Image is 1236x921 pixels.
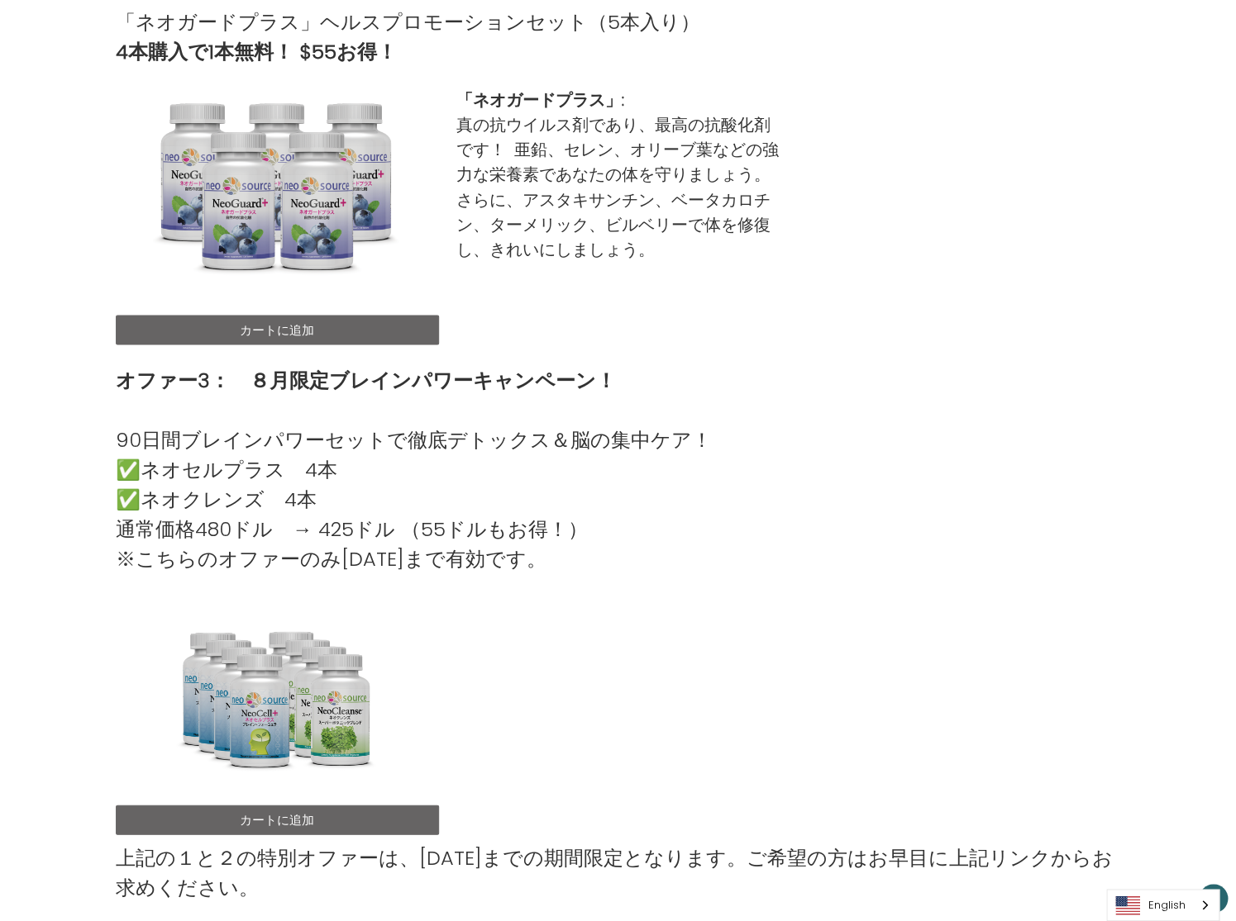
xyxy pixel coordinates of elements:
strong: オファー3： ８月限定ブレインパワーキャンペーン！ [116,366,616,393]
a: カートに追加 [116,315,439,344]
p: 真の抗ウイルス剤であり、最高の抗酸化剤です！ 亜鉛、セレン、オリーブ葉などの強力な栄養素であなたの体を守りましょう。 さらに、アスタキサンチン、ベータカロチン、ターメリック、ビルベリーで体を修復... [456,112,780,261]
aside: Language selected: English [1106,889,1219,921]
a: カートに追加 [116,805,439,834]
p: ※こちらのオファーのみ[DATE]まで有効です。 [116,544,712,573]
p: ✅ネオクレンズ 4本 [116,484,712,514]
p: ✅ネオセルプラス 4本 [116,454,712,484]
p: 上記の１と２の特別オファーは、[DATE]までの期間限定となります。ご希望の方はお早目に上記リンクからお求めください。 [116,843,1121,902]
a: English [1107,890,1219,920]
p: 「ネオガードプラス」ヘルスプロモーションセット（5本入り） [116,7,765,37]
strong: 4本購入で1本無料！ $55お得！ [116,38,397,65]
div: Language [1106,889,1219,921]
p: 90日間ブレインパワーセットで徹底デトックス＆脳の集中ケア！ [116,425,712,454]
p: 通常価格480ドル → 425ドル （55ドルもお得！） [116,514,712,544]
strong: 「ネオガードプラス」: [456,88,624,112]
